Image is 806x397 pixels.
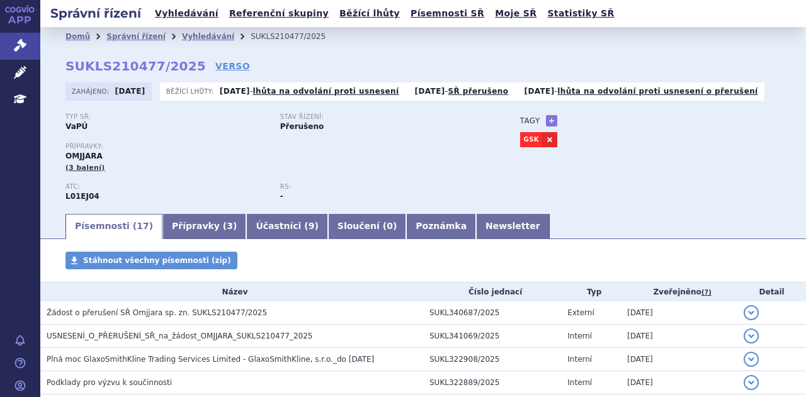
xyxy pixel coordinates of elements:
p: Typ SŘ: [65,113,268,121]
a: Vyhledávání [182,32,234,41]
a: Sloučení (0) [328,214,406,239]
td: SUKL322889/2025 [423,371,561,394]
span: Žádost o přerušení SŘ Omjjara sp. zn. SUKLS210477/2025 [47,308,267,317]
li: SUKLS210477/2025 [251,27,342,46]
a: Správní řízení [106,32,166,41]
a: Přípravky (3) [162,214,246,239]
a: lhůta na odvolání proti usnesení o přerušení [557,87,758,96]
td: SUKL322908/2025 [423,348,561,371]
strong: [DATE] [525,87,555,96]
button: detail [744,375,759,390]
a: Domů [65,32,90,41]
th: Detail [737,282,806,301]
span: (3 balení) [65,164,105,172]
span: Externí [567,308,594,317]
th: Název [40,282,423,301]
span: Podklady pro výzvu k součinnosti [47,378,172,387]
th: Číslo jednací [423,282,561,301]
span: 17 [137,221,149,231]
button: detail [744,328,759,344]
a: Newsletter [476,214,550,239]
p: Přípravky: [65,143,495,150]
strong: [DATE] [415,87,445,96]
span: Interní [567,355,592,364]
p: ATC: [65,183,268,191]
a: Vyhledávání [151,5,222,22]
a: Písemnosti SŘ [407,5,488,22]
strong: Přerušeno [280,122,324,131]
span: 3 [227,221,233,231]
td: [DATE] [621,348,737,371]
strong: - [280,192,283,201]
strong: SUKLS210477/2025 [65,59,206,74]
td: [DATE] [621,325,737,348]
h2: Správní řízení [40,4,151,22]
strong: [DATE] [220,87,250,96]
a: Poznámka [406,214,476,239]
strong: VaPÚ [65,122,88,131]
span: Zahájeno: [72,86,111,96]
td: [DATE] [621,371,737,394]
span: 9 [309,221,315,231]
a: Moje SŘ [491,5,540,22]
span: Interní [567,332,592,340]
h3: Tagy [520,113,540,128]
p: - [415,86,509,96]
a: Účastníci (9) [246,214,327,239]
p: Stav řízení: [280,113,482,121]
strong: MOMELOTINIB [65,192,99,201]
strong: [DATE] [115,87,145,96]
a: Stáhnout všechny písemnosti (zip) [65,252,237,269]
a: Referenční skupiny [225,5,332,22]
a: Statistiky SŘ [543,5,618,22]
button: detail [744,305,759,320]
span: 0 [387,221,393,231]
span: USNESENÍ_O_PŘERUŠENÍ_SŘ_na_žádost_OMJJARA_SUKLS210477_2025 [47,332,312,340]
button: detail [744,352,759,367]
td: SUKL340687/2025 [423,301,561,325]
td: SUKL341069/2025 [423,325,561,348]
td: [DATE] [621,301,737,325]
th: Typ [561,282,621,301]
span: Stáhnout všechny písemnosti (zip) [83,256,231,265]
a: + [546,115,557,126]
p: - [525,86,758,96]
a: lhůta na odvolání proti usnesení [253,87,399,96]
span: OMJJARA [65,152,103,160]
a: Písemnosti (17) [65,214,162,239]
a: VERSO [215,60,250,72]
a: GSK [520,132,542,147]
p: RS: [280,183,482,191]
span: Interní [567,378,592,387]
abbr: (?) [701,288,712,297]
p: - [220,86,399,96]
th: Zveřejněno [621,282,737,301]
a: Běžící lhůty [336,5,404,22]
a: SŘ přerušeno [448,87,508,96]
span: Běžící lhůty: [166,86,217,96]
span: Plná moc GlaxoSmithKline Trading Services Limited - GlaxoSmithKline, s.r.o._do 28.5.2026 [47,355,374,364]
